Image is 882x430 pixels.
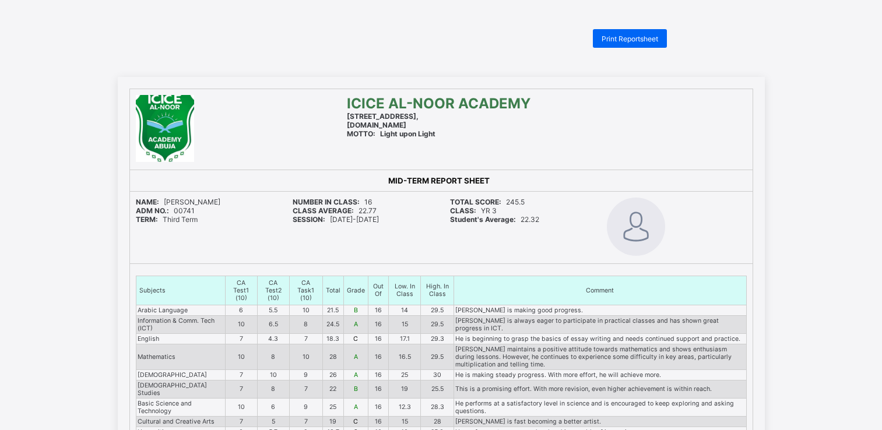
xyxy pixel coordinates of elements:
[290,398,323,416] td: 9
[454,333,746,344] td: He is beginning to grasp the basics of essay writing and needs continued support and practice.
[136,198,220,206] span: [PERSON_NAME]
[257,333,290,344] td: 4.3
[368,416,388,427] td: 16
[368,380,388,398] td: 16
[136,198,159,206] b: NAME:
[226,344,258,369] td: 10
[322,305,343,315] td: 21.5
[257,315,290,333] td: 6.5
[257,344,290,369] td: 8
[290,416,323,427] td: 7
[322,315,343,333] td: 24.5
[136,215,158,224] b: TERM:
[388,380,420,398] td: 19
[322,380,343,398] td: 22
[226,305,258,315] td: 6
[454,380,746,398] td: This is a promising effort. With more revision, even higher achievement is within reach.
[322,398,343,416] td: 25
[343,380,368,398] td: B
[343,369,368,380] td: A
[421,276,454,305] th: High. In Class
[368,333,388,344] td: 16
[136,276,226,305] th: Subjects
[226,276,258,305] th: CA Test1 (10)
[226,380,258,398] td: 7
[257,305,290,315] td: 5.5
[226,315,258,333] td: 10
[388,333,420,344] td: 17.1
[343,398,368,416] td: A
[388,305,420,315] td: 14
[368,315,388,333] td: 16
[136,416,226,427] td: Cultural and Creative Arts
[293,206,377,215] span: 22.77
[136,315,226,333] td: Information & Comm. Tech (ICT)
[136,206,195,215] span: 00741
[290,315,323,333] td: 8
[293,198,360,206] b: NUMBER IN CLASS:
[450,215,516,224] b: Student's Average:
[454,416,746,427] td: [PERSON_NAME] is fast becoming a better artist.
[421,333,454,344] td: 29.3
[388,416,420,427] td: 15
[136,369,226,380] td: [DEMOGRAPHIC_DATA]
[450,198,501,206] b: TOTAL SCORE:
[293,198,372,206] span: 16
[226,398,258,416] td: 10
[257,369,290,380] td: 10
[388,398,420,416] td: 12.3
[136,305,226,315] td: Arabic Language
[226,416,258,427] td: 7
[290,369,323,380] td: 9
[388,315,420,333] td: 15
[347,112,419,121] span: [STREET_ADDRESS],
[602,34,658,43] span: Print Reportsheet
[343,344,368,369] td: A
[136,380,226,398] td: [DEMOGRAPHIC_DATA] Studies
[421,344,454,369] td: 29.5
[388,276,420,305] th: Low. In Class
[136,398,226,416] td: Basic Science and Technology
[368,276,388,305] th: Out Of
[257,398,290,416] td: 6
[290,333,323,344] td: 7
[136,333,226,344] td: English
[421,416,454,427] td: 28
[293,215,325,224] b: SESSION:
[347,129,435,138] span: Light upon Light
[257,276,290,305] th: CA Test2 (10)
[257,416,290,427] td: 5
[257,380,290,398] td: 8
[388,369,420,380] td: 25
[450,206,476,215] b: CLASS:
[322,369,343,380] td: 26
[290,380,323,398] td: 7
[347,95,530,112] span: ICICE AL-NOOR ACADEMY
[368,398,388,416] td: 16
[450,198,525,206] span: 245.5
[136,215,198,224] span: Third Term
[421,369,454,380] td: 30
[454,369,746,380] td: He is making steady progress. With more effort, he will achieve more.
[368,369,388,380] td: 16
[343,315,368,333] td: A
[322,333,343,344] td: 18.3
[136,206,169,215] b: ADM NO.:
[421,315,454,333] td: 29.5
[293,215,379,224] span: [DATE]-[DATE]
[454,305,746,315] td: [PERSON_NAME] is making good progress.
[136,344,226,369] td: Mathematics
[343,276,368,305] th: Grade
[290,305,323,315] td: 10
[322,344,343,369] td: 28
[347,129,375,138] b: MOTTO:
[293,206,354,215] b: CLASS AVERAGE:
[450,206,497,215] span: YR 3
[343,416,368,427] td: C
[343,305,368,315] td: B
[454,276,746,305] th: Comment
[322,416,343,427] td: 19
[322,276,343,305] th: Total
[290,344,323,369] td: 10
[368,344,388,369] td: 16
